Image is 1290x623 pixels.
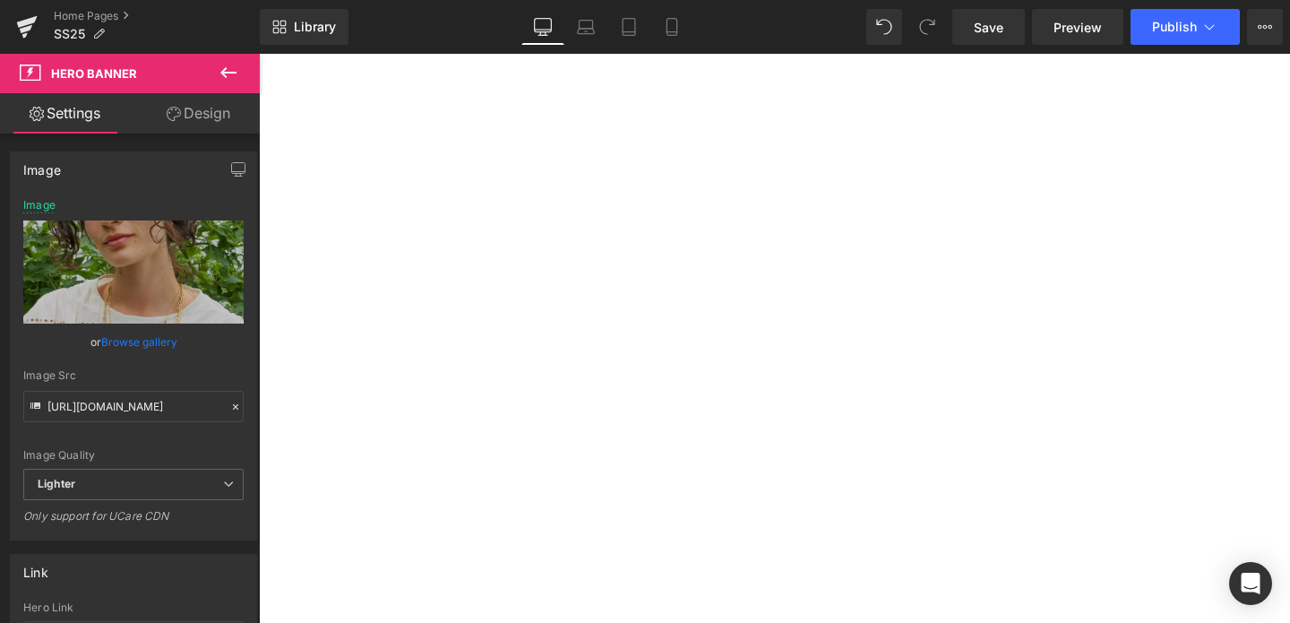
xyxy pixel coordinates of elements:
span: Hero Banner [51,66,137,81]
div: Image Src [23,369,244,382]
a: Desktop [521,9,564,45]
span: Save [974,18,1003,37]
div: Open Intercom Messenger [1229,562,1272,605]
a: Tablet [607,9,650,45]
button: More [1247,9,1283,45]
a: Laptop [564,9,607,45]
div: Image [23,199,56,212]
a: Design [133,93,263,134]
div: Link [23,555,48,580]
a: New Library [260,9,348,45]
span: SS25 [54,27,85,41]
div: or [23,333,244,351]
a: Preview [1032,9,1123,45]
a: Browse gallery [101,326,177,358]
a: Home Pages [54,9,260,23]
button: Publish [1131,9,1240,45]
div: Image [23,152,61,177]
button: Undo [866,9,902,45]
span: Preview [1053,18,1102,37]
span: Library [294,19,336,35]
div: Image Quality [23,449,244,462]
span: Publish [1152,20,1197,34]
a: Mobile [650,9,693,45]
div: Only support for UCare CDN [23,509,244,535]
b: Lighter [38,477,75,490]
button: Redo [909,9,945,45]
div: Hero Link [23,601,244,614]
input: Link [23,391,244,422]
